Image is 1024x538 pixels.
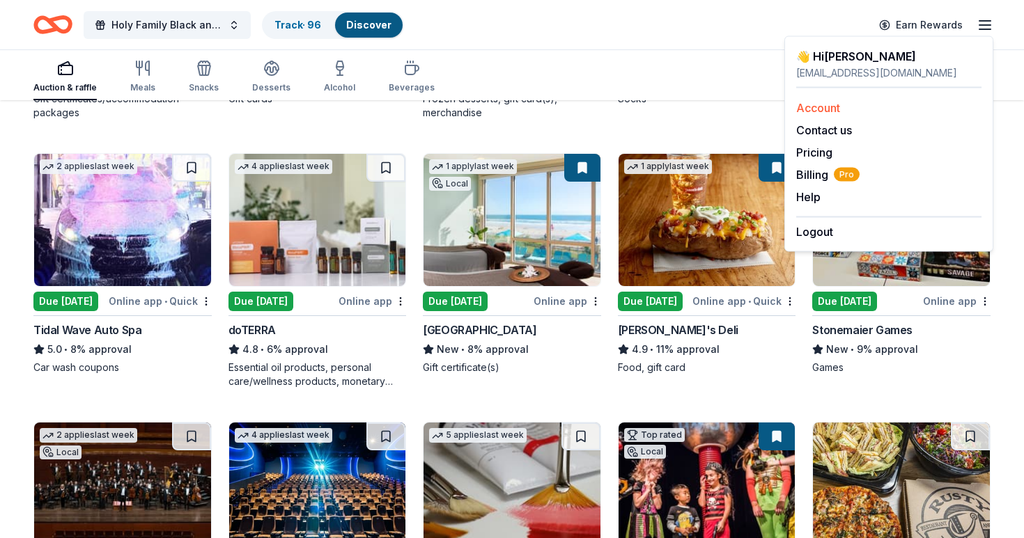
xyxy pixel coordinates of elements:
span: • [851,344,855,355]
div: 8% approval [33,341,212,358]
img: Image for Jason's Deli [619,154,796,286]
span: New [826,341,848,358]
span: Billing [796,166,860,183]
div: 4 applies last week [235,159,332,174]
button: Auction & raffle [33,54,97,100]
div: Local [40,445,82,459]
a: Track· 96 [274,19,321,31]
a: Image for Tidal Wave Auto Spa2 applieslast weekDue [DATE]Online app•QuickTidal Wave Auto Spa5.0•8... [33,153,212,374]
div: Desserts [252,82,290,93]
button: Desserts [252,54,290,100]
span: • [261,344,264,355]
div: Meals [130,82,155,93]
div: Car wash coupons [33,361,212,374]
div: Auction & raffle [33,82,97,93]
div: Online app [534,292,601,310]
span: • [64,344,68,355]
span: • [650,344,653,355]
div: Local [624,445,666,459]
span: Holy Family Black and Gold Gala and Auction [111,17,223,33]
div: 2 applies last week [40,159,137,174]
div: [GEOGRAPHIC_DATA] [423,322,536,338]
div: 6% approval [228,341,407,358]
div: Beverages [389,82,435,93]
a: Pricing [796,145,832,159]
img: Image for doTERRA [229,154,406,286]
div: 5 applies last week [429,428,527,443]
span: • [748,296,751,307]
button: Holy Family Black and Gold Gala and Auction [84,11,251,39]
button: Meals [130,54,155,100]
span: 5.0 [47,341,62,358]
div: Snacks [189,82,219,93]
span: 4.8 [242,341,258,358]
a: Earn Rewards [871,13,971,38]
div: 1 apply last week [429,159,517,174]
a: Image for doTERRA4 applieslast weekDue [DATE]Online appdoTERRA4.8•6% approvalEssential oil produc... [228,153,407,388]
div: Due [DATE] [423,292,488,311]
a: Discover [346,19,391,31]
div: 9% approval [812,341,991,358]
span: • [164,296,167,307]
button: Help [796,189,821,205]
div: Due [DATE] [228,292,293,311]
div: [PERSON_NAME]'s Deli [618,322,738,338]
div: 8% approval [423,341,601,358]
a: Account [796,101,840,115]
img: Image for Tidal Wave Auto Spa [34,154,211,286]
div: 2 applies last week [40,428,137,443]
div: Gift certificate(s) [423,361,601,374]
div: Tidal Wave Auto Spa [33,322,141,338]
div: Due [DATE] [33,292,98,311]
div: doTERRA [228,322,276,338]
div: Stonemaier Games [812,322,913,338]
div: Online app Quick [109,292,212,310]
div: Online app [339,292,406,310]
div: 1 apply last week [624,159,712,174]
div: Local [429,177,471,191]
div: Gift certificates/accommodation packages [33,92,212,120]
button: Logout [796,223,833,240]
div: Due [DATE] [812,292,877,311]
button: Track· 96Discover [262,11,404,39]
div: Due [DATE] [618,292,683,311]
div: 4 applies last week [235,428,332,443]
div: Essential oil products, personal care/wellness products, monetary donations [228,361,407,388]
div: Online app Quick [692,292,796,310]
button: Alcohol [324,54,355,100]
span: • [462,344,465,355]
button: BillingPro [796,166,860,183]
div: Games [812,361,991,374]
div: Top rated [624,428,685,442]
span: Pro [834,168,860,182]
div: 👋 Hi [PERSON_NAME] [796,48,982,65]
div: Alcohol [324,82,355,93]
span: 4.9 [632,341,648,358]
div: Frozen desserts, gift card(s), merchandise [423,92,601,120]
a: Home [33,8,72,41]
a: Image for One Ocean Resort & Spa1 applylast weekLocalDue [DATE]Online app[GEOGRAPHIC_DATA]New•8% ... [423,153,601,374]
div: [EMAIL_ADDRESS][DOMAIN_NAME] [796,65,982,81]
span: New [437,341,459,358]
div: Online app [923,292,991,310]
button: Contact us [796,122,852,139]
button: Snacks [189,54,219,100]
div: Food, gift card [618,361,796,374]
a: Image for Stonemaier Games1 applylast weekDue [DATE]Online appStonemaier GamesNew•9% approvalGames [812,153,991,374]
img: Image for One Ocean Resort & Spa [424,154,600,286]
div: 11% approval [618,341,796,358]
button: Beverages [389,54,435,100]
a: Image for Jason's Deli1 applylast weekDue [DATE]Online app•Quick[PERSON_NAME]'s Deli4.9•11% appro... [618,153,796,374]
